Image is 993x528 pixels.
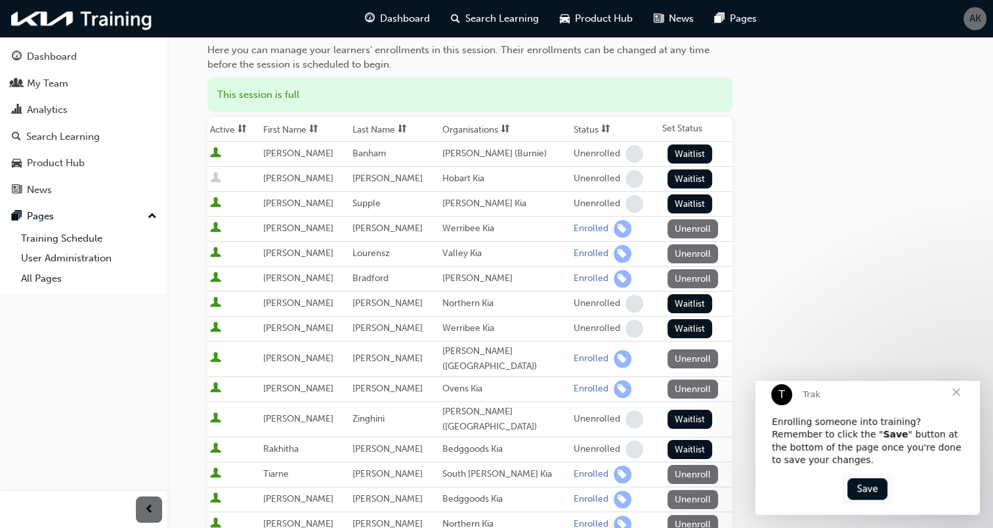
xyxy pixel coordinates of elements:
button: Pages [5,204,162,229]
button: Unenroll [667,490,719,509]
span: [PERSON_NAME] [263,148,333,159]
a: car-iconProduct Hub [549,5,643,32]
span: learningRecordVerb_ENROLL-icon [614,220,631,238]
span: [PERSON_NAME] [263,297,333,309]
span: [PERSON_NAME] [352,468,423,479]
span: [PERSON_NAME] [263,413,333,424]
div: Dashboard [27,49,77,64]
a: Product Hub [5,151,162,175]
span: AK [969,11,981,26]
span: Banham [352,148,386,159]
div: Enrolled [574,248,608,260]
div: Unenrolled [574,198,620,210]
div: Product Hub [27,156,85,171]
span: [PERSON_NAME] [263,173,333,184]
button: AK [963,7,986,30]
div: Enrolled [574,383,608,395]
span: guage-icon [12,51,22,63]
span: [PERSON_NAME] [263,248,333,259]
span: chart-icon [12,104,22,116]
span: User is active [210,247,221,260]
div: Ovens Kia [442,382,568,397]
span: prev-icon [144,502,154,518]
span: User is active [210,443,221,456]
span: [PERSON_NAME] [352,173,423,184]
div: Analytics [27,102,68,118]
span: Tiarne [263,468,289,479]
span: sorting-icon [398,124,407,135]
div: News [27,183,52,198]
a: All Pages [16,269,162,289]
span: User is active [210,412,221,426]
div: Search Learning [26,129,100,144]
div: [PERSON_NAME] ([GEOGRAPHIC_DATA]) [442,344,568,374]
span: people-icon [12,78,22,90]
span: learningRecordVerb_ENROLL-icon [614,491,631,508]
span: Supple [352,198,381,209]
span: User is active [210,382,221,395]
th: Toggle SortBy [207,117,261,142]
span: sorting-icon [238,124,247,135]
span: learningRecordVerb_ENROLL-icon [614,245,631,263]
span: [PERSON_NAME] [263,223,333,234]
span: [PERSON_NAME] [263,353,333,364]
button: Waitlist [667,440,713,459]
button: Unenroll [667,219,719,238]
div: Unenrolled [574,173,620,185]
span: guage-icon [365,11,375,27]
th: Toggle SortBy [440,117,571,142]
img: kia-training [7,5,158,32]
span: learningRecordVerb_NONE-icon [625,441,643,458]
div: Enrolled [574,468,608,481]
span: Dashboard [380,11,430,26]
span: sorting-icon [501,124,510,135]
th: Toggle SortBy [571,117,660,142]
span: User is active [210,322,221,335]
div: Enrolling someone into training? Remember to click the " " button at the bottom of the page once ... [16,35,208,86]
div: Enrolled [574,273,608,285]
div: Bedggoods Kia [442,492,568,507]
div: Unenrolled [574,322,620,335]
div: Werribee Kia [442,321,568,336]
span: sorting-icon [309,124,318,135]
span: Pages [730,11,757,26]
span: pages-icon [12,211,22,223]
th: Toggle SortBy [261,117,350,142]
span: learningRecordVerb_ENROLL-icon [614,466,631,483]
div: [PERSON_NAME] Kia [442,196,568,211]
th: Toggle SortBy [350,117,439,142]
span: News [669,11,694,26]
span: search-icon [451,11,460,27]
div: Unenrolled [574,297,620,310]
a: User Administration [16,248,162,269]
span: pages-icon [715,11,725,27]
span: learningRecordVerb_ENROLL-icon [614,380,631,398]
span: [PERSON_NAME] [352,383,423,394]
button: Unenroll [667,380,719,399]
button: Unenroll [667,349,719,368]
span: User is active [210,493,221,506]
span: learningRecordVerb_NONE-icon [625,195,643,213]
div: Enrolled [574,493,608,506]
div: [PERSON_NAME] (Burnie) [442,146,568,162]
span: [PERSON_NAME] [263,493,333,504]
span: User is active [210,468,221,481]
button: Unenroll [667,465,719,484]
span: [PERSON_NAME] [263,273,333,284]
a: search-iconSearch Learning [440,5,549,32]
div: My Team [27,76,68,91]
span: [PERSON_NAME] [263,322,333,334]
button: Waitlist [667,294,713,313]
a: Analytics [5,98,162,122]
span: learningRecordVerb_ENROLL-icon [614,270,631,288]
button: DashboardMy TeamAnalyticsSearch LearningProduct HubNews [5,42,162,204]
div: Werribee Kia [442,221,568,236]
button: Unenroll [667,244,719,263]
div: Unenrolled [574,148,620,160]
button: Unenroll [667,269,719,288]
div: Northern Kia [442,296,568,311]
span: [PERSON_NAME] [263,383,333,394]
span: news-icon [12,185,22,196]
